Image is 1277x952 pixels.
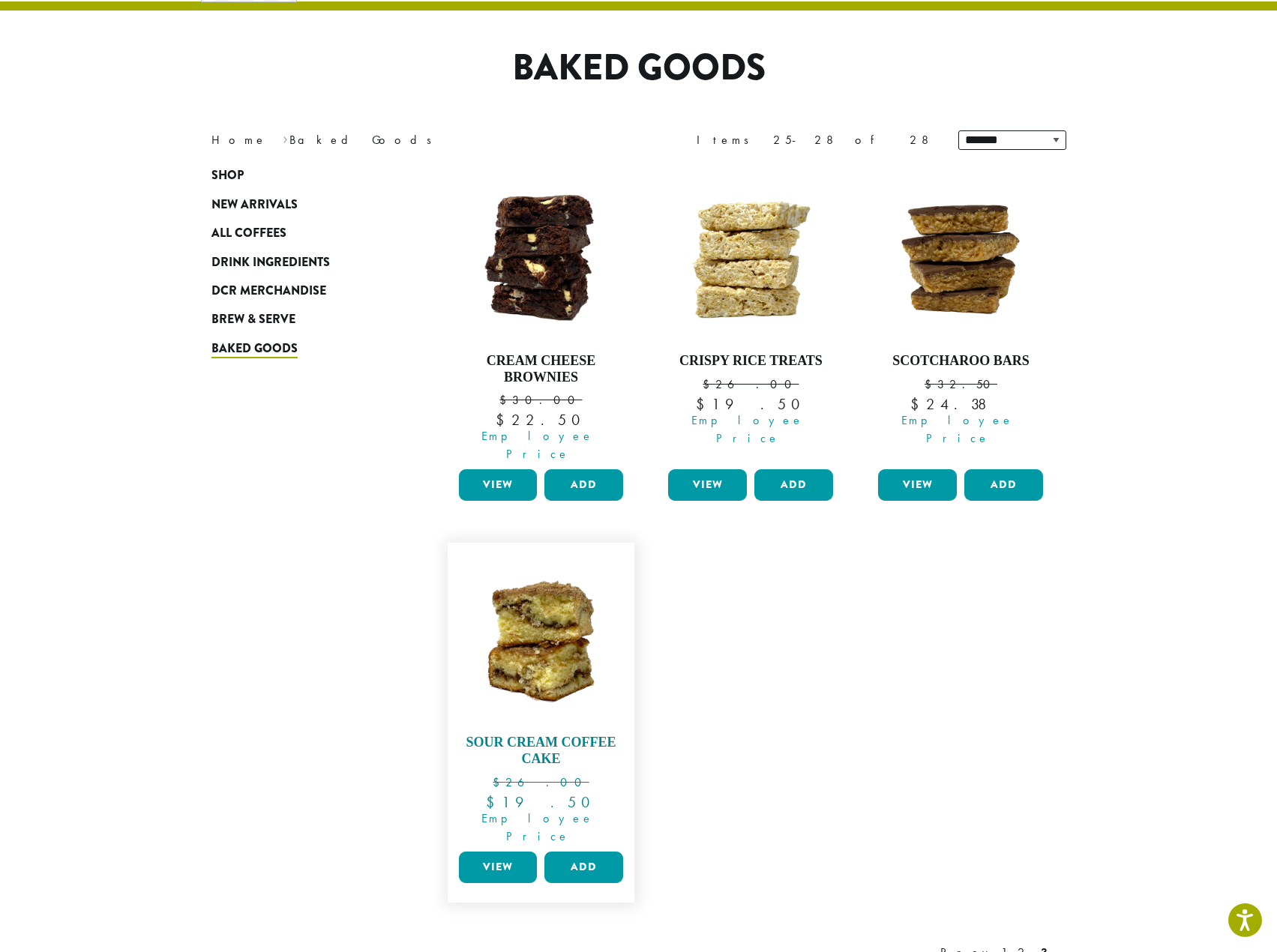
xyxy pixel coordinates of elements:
span: DCR Merchandise [211,282,326,301]
span: › [283,126,288,149]
a: View [459,852,538,883]
span: Employee Price [868,412,1047,448]
a: All Coffees [211,219,391,247]
img: Scotcharoo-Stock-Stack-White-Background.png [874,169,1047,341]
a: Brew & Serve [211,305,391,334]
span: $ [703,376,715,392]
bdi: 26.00 [703,376,799,392]
span: Baked Goods [211,340,298,358]
nav: Breadcrumb [211,131,616,149]
span: $ [925,376,937,392]
bdi: 26.00 [493,774,589,790]
bdi: 30.00 [499,392,582,408]
button: Add [964,469,1043,501]
h4: Sour Cream Coffee Cake [455,735,628,767]
span: $ [496,410,511,430]
span: Shop [211,166,244,185]
a: Cream Cheese Brownies $30.00 Employee Price [455,169,628,463]
bdi: 24.38 [910,394,1011,414]
a: Sour Cream Coffee Cake $26.00 Employee Price [455,550,628,845]
button: Add [754,469,833,501]
a: Crispy Rice Treats $26.00 Employee Price [664,169,837,463]
a: Baked Goods [211,334,391,363]
a: DCR Merchandise [211,277,391,305]
span: Brew & Serve [211,310,295,329]
bdi: 19.50 [696,394,806,414]
a: Home [211,132,267,148]
h1: Baked Goods [200,46,1078,90]
h4: Cream Cheese Brownies [455,353,628,385]
span: Drink Ingredients [211,253,330,272]
span: Employee Price [449,427,628,463]
a: View [459,469,538,501]
span: $ [493,774,505,790]
h4: Crispy Rice Treats [664,353,837,370]
img: Crispy-Rice-Treats-Stack-White-Background.png [664,169,837,341]
span: All Coffees [211,224,286,243]
button: Add [544,852,623,883]
span: Employee Price [449,810,628,846]
a: View [668,469,747,501]
a: Scotcharoo Bars $32.50 Employee Price [874,169,1047,463]
bdi: 32.50 [925,376,997,392]
span: $ [696,394,712,414]
h4: Scotcharoo Bars [874,353,1047,370]
span: $ [910,394,926,414]
div: Items 25-28 of 28 [697,131,936,149]
img: Cream-Cheese-Brownie-Stack-White-Background.png [454,169,627,341]
bdi: 22.50 [496,410,586,430]
img: Sour-Cream-Coffee-Cake-stack-White-Background.png [454,550,627,723]
a: Shop [211,161,391,190]
span: $ [499,392,512,408]
a: New Arrivals [211,190,391,219]
span: New Arrivals [211,196,298,214]
span: Employee Price [658,412,837,448]
bdi: 19.50 [486,792,596,812]
button: Add [544,469,623,501]
a: Drink Ingredients [211,247,391,276]
a: View [878,469,957,501]
span: $ [486,792,502,812]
